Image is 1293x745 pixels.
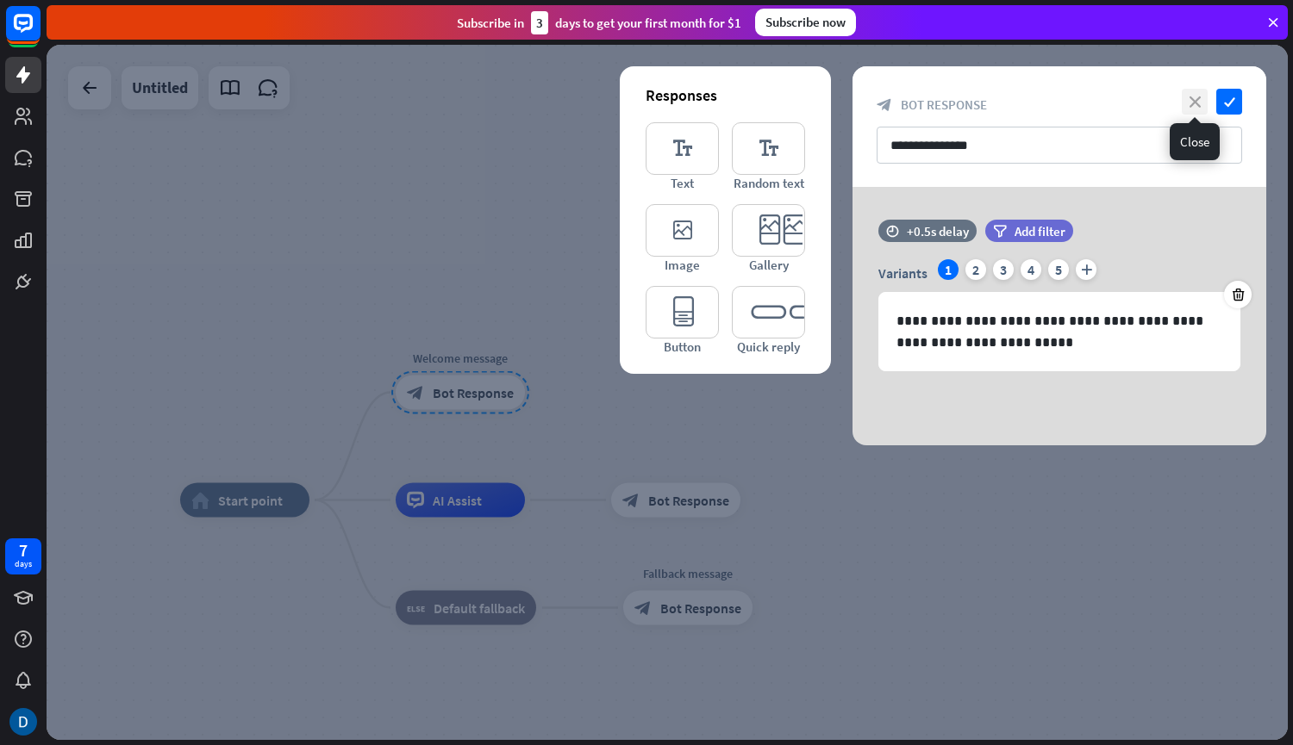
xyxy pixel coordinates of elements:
i: time [886,225,899,237]
div: Subscribe now [755,9,856,36]
div: 1 [938,259,959,280]
div: 7 [19,543,28,558]
div: +0.5s delay [907,223,969,239]
span: Variants [878,264,928,282]
div: 3 [531,11,548,34]
i: check [1216,89,1242,115]
i: plus [1076,259,1096,280]
div: Subscribe in days to get your first month for $1 [457,11,741,34]
span: Bot Response [901,96,987,113]
i: close [1182,89,1208,115]
i: block_bot_response [877,97,892,113]
div: days [15,558,32,570]
a: 7 days [5,538,41,574]
button: Open LiveChat chat widget [14,7,66,59]
div: 2 [965,259,986,280]
i: filter [993,225,1007,238]
div: 3 [993,259,1014,280]
div: 4 [1021,259,1041,280]
span: Add filter [1015,223,1065,239]
div: 5 [1048,259,1069,280]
